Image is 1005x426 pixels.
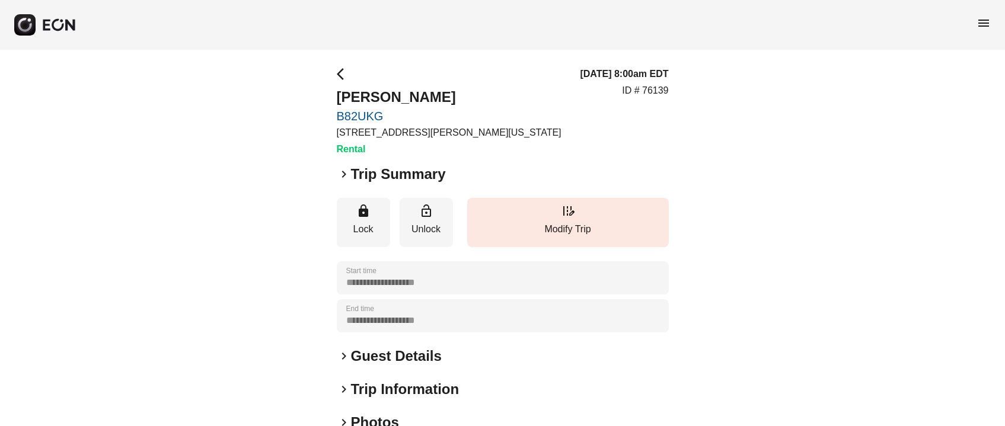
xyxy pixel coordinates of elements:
[473,222,663,236] p: Modify Trip
[351,347,442,366] h2: Guest Details
[467,198,669,247] button: Modify Trip
[419,204,433,218] span: lock_open
[337,382,351,396] span: keyboard_arrow_right
[580,67,668,81] h3: [DATE] 8:00am EDT
[337,349,351,363] span: keyboard_arrow_right
[337,67,351,81] span: arrow_back_ios
[337,109,561,123] a: B82UKG
[337,167,351,181] span: keyboard_arrow_right
[622,84,668,98] p: ID # 76139
[337,142,561,156] h3: Rental
[351,165,446,184] h2: Trip Summary
[356,204,371,218] span: lock
[337,88,561,107] h2: [PERSON_NAME]
[406,222,447,236] p: Unlock
[343,222,384,236] p: Lock
[561,204,575,218] span: edit_road
[400,198,453,247] button: Unlock
[351,380,460,399] h2: Trip Information
[977,16,991,30] span: menu
[337,126,561,140] p: [STREET_ADDRESS][PERSON_NAME][US_STATE]
[337,198,390,247] button: Lock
